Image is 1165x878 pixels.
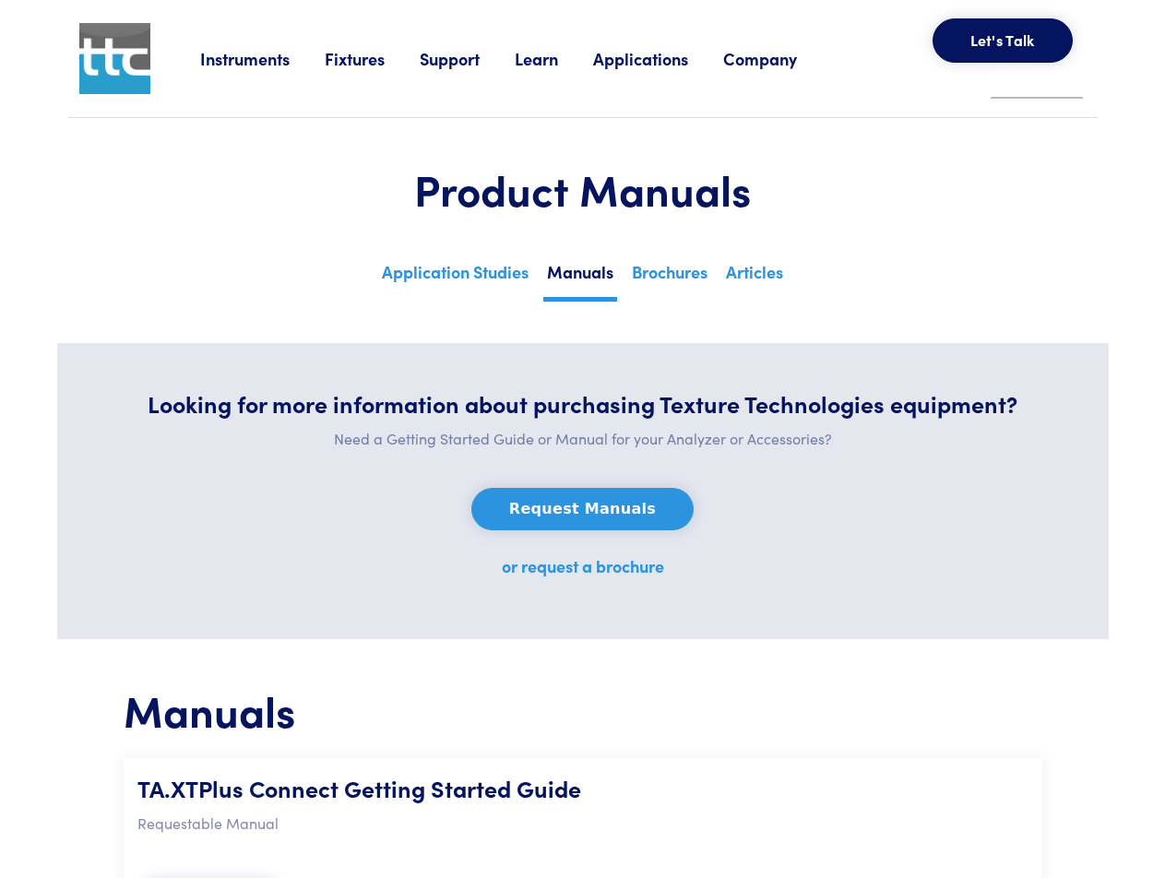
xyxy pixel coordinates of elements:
a: Learn [515,47,593,70]
button: Request Manuals [471,488,694,530]
a: Application Studies [378,256,532,297]
p: Requestable Manual [137,812,1028,836]
h5: TA.XTPlus Connect Getting Started Guide [137,772,1028,804]
a: Support [420,47,515,70]
p: Need a Getting Started Guide or Manual for your Analyzer or Accessories? [101,427,1064,451]
a: Articles [722,256,787,297]
button: Let's Talk [933,18,1073,63]
a: Applications [593,47,723,70]
a: Manuals [543,256,617,302]
a: Brochures [628,256,711,297]
h5: Looking for more information about purchasing Texture Technologies equipment? [101,387,1064,420]
a: Fixtures [325,47,420,70]
a: Instruments [200,47,325,70]
img: ttc_logo_1x1_v1.0.png [79,23,150,94]
h1: Product Manuals [113,162,1053,216]
a: or request a brochure [502,554,664,577]
h1: Manuals [113,683,1053,737]
a: Company [723,47,832,70]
